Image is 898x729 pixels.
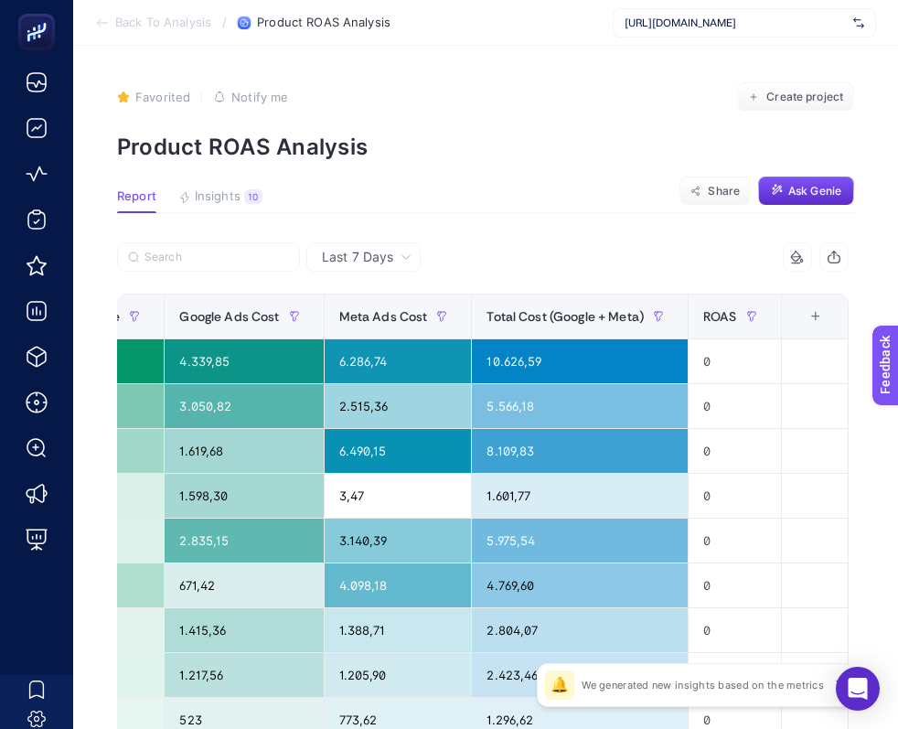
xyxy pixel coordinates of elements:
[796,309,811,349] div: 9 items selected
[788,184,841,198] span: Ask Genie
[703,309,737,324] span: ROAS
[582,678,824,692] p: We generated new insights based on the metrics
[339,309,428,324] span: Meta Ads Cost
[165,429,323,473] div: 1.619,68
[325,429,472,473] div: 6.490,15
[689,563,781,607] div: 0
[135,90,190,104] span: Favorited
[325,384,472,428] div: 2.515,36
[165,563,323,607] div: 671,42
[222,15,227,29] span: /
[625,16,846,30] span: [URL][DOMAIN_NAME]
[325,339,472,383] div: 6.286,74
[115,16,211,30] span: Back To Analysis
[165,474,323,518] div: 1.598,30
[798,309,833,324] div: +
[853,14,864,32] img: svg%3e
[322,248,393,266] span: Last 7 Days
[472,608,688,652] div: 2.804,07
[472,384,688,428] div: 5.566,18
[689,429,781,473] div: 0
[257,16,390,30] span: Product ROAS Analysis
[689,608,781,652] div: 0
[117,90,190,104] button: Favorited
[689,474,781,518] div: 0
[689,519,781,563] div: 0
[117,134,854,160] p: Product ROAS Analysis
[472,429,688,473] div: 8.109,83
[325,608,472,652] div: 1.388,71
[325,519,472,563] div: 3.140,39
[486,309,644,324] span: Total Cost (Google + Meta)
[325,563,472,607] div: 4.098,18
[325,474,472,518] div: 3,47
[165,339,323,383] div: 4.339,85
[737,82,854,112] button: Create project
[472,519,688,563] div: 5.975,54
[117,189,156,204] span: Report
[472,474,688,518] div: 1.601,77
[231,90,288,104] span: Notify me
[179,309,279,324] span: Google Ads Cost
[472,339,688,383] div: 10.626,59
[689,653,781,697] div: 0
[195,189,241,204] span: Insights
[836,667,880,711] div: Open Intercom Messenger
[165,384,323,428] div: 3.050,82
[165,608,323,652] div: 1.415,36
[689,384,781,428] div: 0
[689,339,781,383] div: 0
[325,653,472,697] div: 1.205,90
[11,5,69,20] span: Feedback
[679,177,751,206] button: Share
[244,189,262,204] div: 10
[758,177,854,206] button: Ask Genie
[213,90,288,104] button: Notify me
[472,563,688,607] div: 4.769,60
[766,90,843,104] span: Create project
[165,653,323,697] div: 1.217,56
[472,653,688,697] div: 2.423,46
[545,670,574,700] div: 🔔
[165,519,323,563] div: 2.835,15
[708,184,740,198] span: Share
[144,251,289,264] input: Search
